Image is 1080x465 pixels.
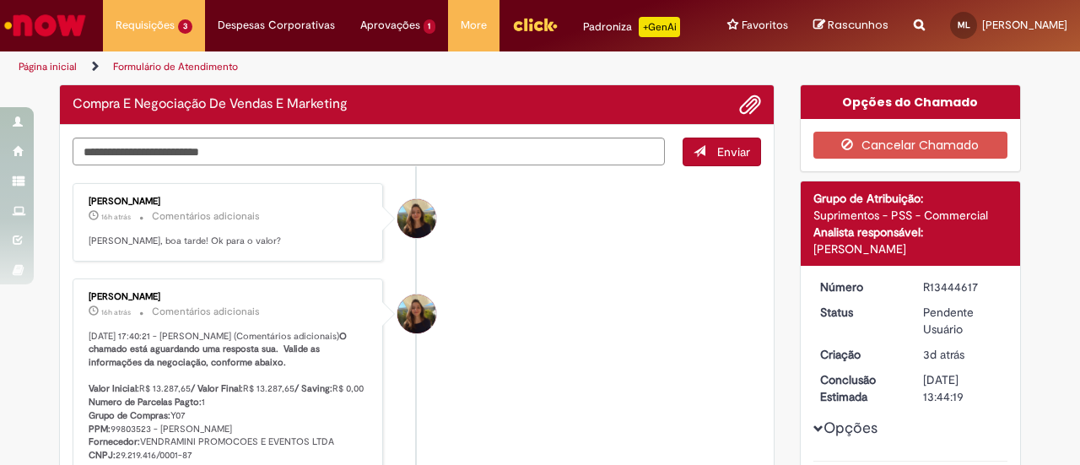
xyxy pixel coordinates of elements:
[717,144,750,160] span: Enviar
[89,396,202,408] b: Numero de Parcelas Pagto:
[152,305,260,319] small: Comentários adicionais
[89,435,140,448] b: Fornecedor:
[2,8,89,42] img: ServiceNow
[958,19,970,30] span: ML
[807,278,911,295] dt: Número
[923,347,964,362] span: 3d atrás
[923,278,1002,295] div: R13444617
[807,371,911,405] dt: Conclusão Estimada
[923,346,1002,363] div: 25/08/2025 14:32:14
[807,304,911,321] dt: Status
[89,235,370,248] p: [PERSON_NAME], boa tarde! Ok para o valor?
[461,17,487,34] span: More
[73,97,348,112] h2: Compra E Negociação De Vendas E Marketing Histórico de tíquete
[101,212,131,222] time: 27/08/2025 17:40:37
[218,17,335,34] span: Despesas Corporativas
[13,51,707,83] ul: Trilhas de página
[639,17,680,37] p: +GenAi
[397,295,436,333] div: Lara Moccio Breim Solera
[807,346,911,363] dt: Criação
[583,17,680,37] div: Padroniza
[923,371,1002,405] div: [DATE] 13:44:19
[739,94,761,116] button: Adicionar anexos
[116,17,175,34] span: Requisições
[89,449,116,462] b: CNPJ:
[923,347,964,362] time: 25/08/2025 14:32:14
[89,292,370,302] div: [PERSON_NAME]
[113,60,238,73] a: Formulário de Atendimento
[813,190,1008,207] div: Grupo de Atribuição:
[683,138,761,166] button: Enviar
[294,382,332,395] b: / Saving:
[813,224,1008,241] div: Analista responsável:
[512,12,558,37] img: click_logo_yellow_360x200.png
[101,307,131,317] time: 27/08/2025 17:40:21
[813,18,888,34] a: Rascunhos
[923,304,1002,338] div: Pendente Usuário
[801,85,1021,119] div: Opções do Chamado
[73,138,665,165] textarea: Digite sua mensagem aqui...
[19,60,77,73] a: Página inicial
[828,17,888,33] span: Rascunhos
[813,132,1008,159] button: Cancelar Chamado
[982,18,1067,32] span: [PERSON_NAME]
[813,241,1008,257] div: [PERSON_NAME]
[89,423,111,435] b: PPM:
[813,207,1008,224] div: Suprimentos - PSS - Commercial
[397,199,436,238] div: Lara Moccio Breim Solera
[191,382,243,395] b: / Valor Final:
[89,330,349,396] b: O chamado está aguardando uma resposta sua. Valide as informações da negociação, conforme abaixo....
[89,409,170,422] b: Grupo de Compras:
[360,17,420,34] span: Aprovações
[101,307,131,317] span: 16h atrás
[424,19,436,34] span: 1
[89,197,370,207] div: [PERSON_NAME]
[101,212,131,222] span: 16h atrás
[152,209,260,224] small: Comentários adicionais
[742,17,788,34] span: Favoritos
[178,19,192,34] span: 3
